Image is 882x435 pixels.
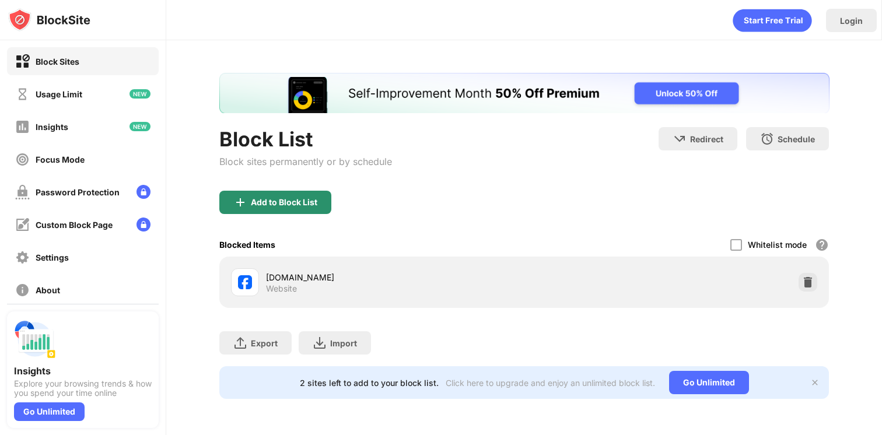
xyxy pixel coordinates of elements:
[251,338,278,348] div: Export
[219,240,275,250] div: Blocked Items
[446,378,655,388] div: Click here to upgrade and enjoy an unlimited block list.
[748,240,807,250] div: Whitelist mode
[251,198,317,207] div: Add to Block List
[778,134,815,144] div: Schedule
[36,155,85,164] div: Focus Mode
[238,275,252,289] img: favicons
[36,122,68,132] div: Insights
[15,283,30,297] img: about-off.svg
[300,378,439,388] div: 2 sites left to add to your block list.
[690,134,723,144] div: Redirect
[14,318,56,360] img: push-insights.svg
[15,152,30,167] img: focus-off.svg
[36,187,120,197] div: Password Protection
[15,250,30,265] img: settings-off.svg
[36,285,60,295] div: About
[14,379,152,398] div: Explore your browsing trends & how you spend your time online
[129,122,150,131] img: new-icon.svg
[810,378,820,387] img: x-button.svg
[14,402,85,421] div: Go Unlimited
[36,252,69,262] div: Settings
[36,220,113,230] div: Custom Block Page
[129,89,150,99] img: new-icon.svg
[219,73,829,113] iframe: Banner
[266,271,524,283] div: [DOMAIN_NAME]
[36,89,82,99] div: Usage Limit
[15,54,30,69] img: block-on.svg
[330,338,357,348] div: Import
[266,283,297,294] div: Website
[669,371,749,394] div: Go Unlimited
[219,127,392,151] div: Block List
[219,156,392,167] div: Block sites permanently or by schedule
[15,218,30,232] img: customize-block-page-off.svg
[15,87,30,101] img: time-usage-off.svg
[8,8,90,31] img: logo-blocksite.svg
[36,57,79,66] div: Block Sites
[15,185,30,199] img: password-protection-off.svg
[14,365,152,377] div: Insights
[136,218,150,231] img: lock-menu.svg
[840,16,863,26] div: Login
[136,185,150,199] img: lock-menu.svg
[15,120,30,134] img: insights-off.svg
[733,9,812,32] div: animation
